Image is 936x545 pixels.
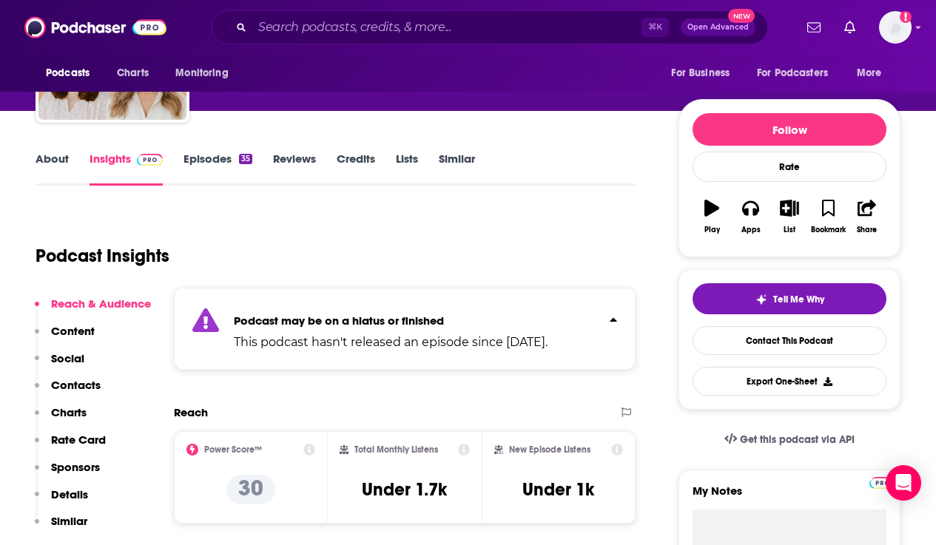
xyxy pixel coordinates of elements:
img: tell me why sparkle [755,294,767,305]
button: Sponsors [35,460,100,487]
span: Get this podcast via API [740,433,855,446]
p: Social [51,351,84,365]
input: Search podcasts, credits, & more... [252,16,642,39]
button: Share [848,190,886,243]
a: Similar [439,152,475,186]
button: open menu [36,59,109,87]
span: For Podcasters [757,63,828,84]
p: Content [51,324,95,338]
div: List [784,226,795,234]
div: 35 [239,154,252,164]
button: Similar [35,514,87,541]
button: Social [35,351,84,379]
button: Show profile menu [879,11,912,44]
button: Follow [693,113,886,146]
button: Details [35,487,88,515]
h3: Under 1.7k [362,478,447,501]
a: Contact This Podcast [693,326,886,355]
button: tell me why sparkleTell Me Why [693,283,886,314]
a: Episodes35 [184,152,252,186]
button: Rate Card [35,433,106,460]
img: Podchaser Pro [137,154,163,166]
button: open menu [661,59,748,87]
span: Open Advanced [687,24,749,31]
img: Podchaser - Follow, Share and Rate Podcasts [24,13,166,41]
div: Search podcasts, credits, & more... [212,10,768,44]
button: open menu [747,59,849,87]
h2: Reach [174,405,208,419]
button: open menu [165,59,247,87]
a: About [36,152,69,186]
button: Export One-Sheet [693,367,886,396]
span: New [728,9,755,23]
p: Rate Card [51,433,106,447]
p: 30 [226,475,275,504]
button: Reach & Audience [35,297,151,324]
button: Bookmark [809,190,847,243]
span: More [857,63,882,84]
a: Credits [337,152,375,186]
p: Reach & Audience [51,297,151,311]
div: Apps [741,226,761,234]
a: Charts [107,59,158,87]
span: Monitoring [175,63,228,84]
svg: Add a profile image [900,11,912,23]
a: Pro website [869,475,895,489]
h1: Podcast Insights [36,245,169,267]
a: Show notifications dropdown [838,15,861,40]
section: Click to expand status details [174,288,636,370]
div: Bookmark [811,226,846,234]
a: InsightsPodchaser Pro [90,152,163,186]
button: Contacts [35,378,101,405]
button: List [770,190,809,243]
span: Logged in as RebeccaThomas9000 [879,11,912,44]
button: Charts [35,405,87,433]
label: My Notes [693,484,886,510]
span: ⌘ K [642,18,669,37]
button: Play [693,190,731,243]
p: Sponsors [51,460,100,474]
button: open menu [846,59,900,87]
div: Play [704,226,720,234]
div: Rate [693,152,886,182]
a: Get this podcast via API [713,422,866,458]
strong: Podcast may be on a hiatus or finished [234,314,444,328]
a: Lists [396,152,418,186]
p: Charts [51,405,87,419]
p: This podcast hasn't released an episode since [DATE]. [234,334,548,351]
span: Charts [117,63,149,84]
span: Tell Me Why [773,294,824,305]
div: Open Intercom Messenger [886,465,921,501]
h3: Under 1k [522,478,594,501]
p: Contacts [51,378,101,392]
span: For Business [671,63,730,84]
button: Apps [731,190,770,243]
span: Podcasts [46,63,90,84]
p: Similar [51,514,87,528]
p: Details [51,487,88,501]
h2: Power Score™ [204,444,262,455]
div: Share [857,226,877,234]
img: Podchaser Pro [869,477,895,489]
img: User Profile [879,11,912,44]
a: Show notifications dropdown [801,15,826,40]
h2: New Episode Listens [509,444,590,455]
button: Content [35,324,95,351]
h2: Total Monthly Listens [354,444,438,455]
a: Reviews [273,152,316,186]
button: Open AdvancedNew [681,18,755,36]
